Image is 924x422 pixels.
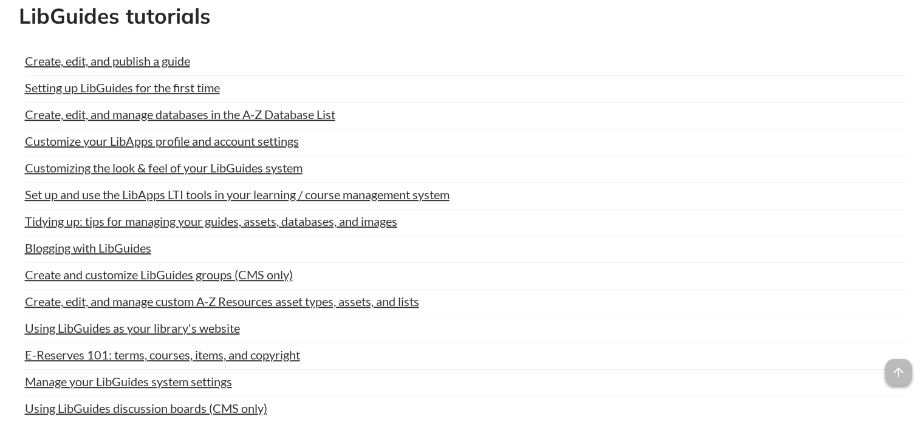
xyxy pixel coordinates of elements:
[25,185,450,203] a: Set up and use the LibApps LTI tools in your learning / course management system
[25,78,220,97] a: Setting up LibGuides for the first time
[25,265,293,284] a: Create and customize LibGuides groups (CMS only)
[25,239,151,257] a: Blogging with LibGuides
[25,345,300,364] a: E-Reserves 101: terms, courses, items, and copyright
[25,319,240,337] a: Using LibGuides as your library's website
[25,372,232,390] a: Manage your LibGuides system settings
[25,132,299,150] a: Customize your LibApps profile and account settings
[25,399,267,417] a: Using LibGuides discussion boards (CMS only)
[25,52,190,70] a: Create, edit, and publish a guide
[885,359,912,386] span: arrow_upward
[19,1,906,31] h2: LibGuides tutorials
[25,212,397,230] a: Tidying up: tips for managing your guides, assets, databases, and images
[25,158,303,177] a: Customizing the look & feel of your LibGuides system
[25,105,335,123] a: Create, edit, and manage databases in the A-Z Database List
[25,292,419,310] a: Create, edit, and manage custom A-Z Resources asset types, assets, and lists
[885,360,912,375] a: arrow_upward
